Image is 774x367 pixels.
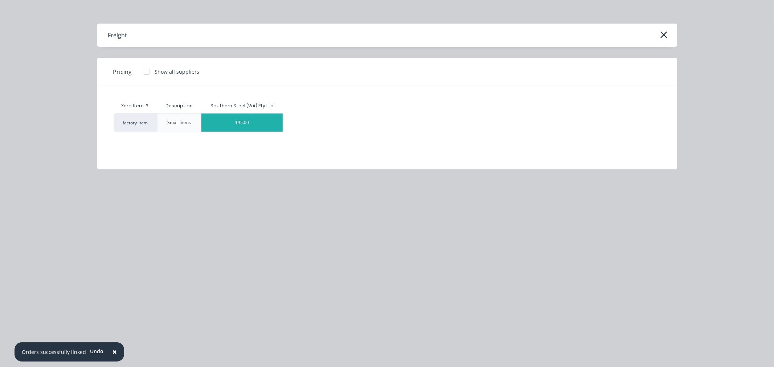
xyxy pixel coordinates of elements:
[86,346,107,357] button: Undo
[112,347,117,357] span: ×
[201,114,283,132] div: $95.00
[155,68,200,75] div: Show all suppliers
[210,103,274,109] div: Southern Steel (WA) Pty Ltd
[114,113,157,132] div: factory_item
[22,348,86,356] div: Orders successfully linked
[167,119,191,126] div: Small items
[108,31,127,40] div: Freight
[160,97,198,115] div: Description
[113,67,132,76] span: Pricing
[105,343,124,361] button: Close
[114,99,157,113] div: Xero Item #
